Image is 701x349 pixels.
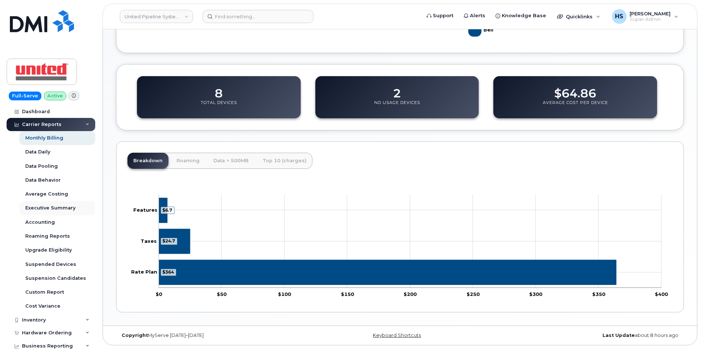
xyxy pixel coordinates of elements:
span: Support [433,12,453,19]
dd: 2 [393,79,401,100]
tspan: $364 [162,269,174,275]
input: Find something... [203,10,314,23]
strong: Last Update [602,333,635,338]
tspan: Features [133,207,157,213]
a: United Pipeline Systems [120,10,193,23]
div: Heather Space [607,9,683,24]
tspan: $200 [404,291,417,297]
tspan: $400 [655,291,668,297]
span: Knowledge Base [502,12,546,19]
span: HS [615,12,623,21]
a: Keyboard Shortcuts [373,333,421,338]
tspan: $350 [592,291,605,297]
g: Series [159,198,616,285]
a: Alerts [459,8,490,23]
div: about 8 hours ago [494,333,684,338]
p: Total Devices [201,100,237,113]
tspan: Taxes [141,238,157,244]
a: Knowledge Base [490,8,551,23]
tspan: $300 [529,291,542,297]
dd: 8 [215,79,223,100]
tspan: $6.7 [162,207,172,212]
a: Support [422,8,459,23]
dd: $64.86 [554,79,596,100]
g: Bell [468,21,495,40]
span: [PERSON_NAME] [630,11,671,16]
span: Alerts [470,12,485,19]
tspan: $250 [467,291,480,297]
tspan: $24.7 [162,238,175,244]
g: Chart [131,194,668,297]
tspan: $50 [217,291,227,297]
g: Legend [468,21,495,40]
p: Average Cost Per Device [543,100,608,113]
tspan: $0 [156,291,162,297]
span: Quicklinks [566,14,593,19]
a: Roaming [171,153,205,169]
a: Data > 500MB [208,153,255,169]
tspan: Rate Plan [131,269,157,275]
strong: Copyright [122,333,148,338]
a: Top 10 (charges) [257,153,312,169]
div: Quicklinks [552,9,605,24]
p: No Usage Devices [374,100,420,113]
div: MyServe [DATE]–[DATE] [116,333,305,338]
a: Breakdown [127,153,168,169]
tspan: $150 [341,291,354,297]
tspan: $100 [278,291,291,297]
iframe: Messenger Launcher [669,317,696,344]
span: Super Admin [630,16,671,22]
